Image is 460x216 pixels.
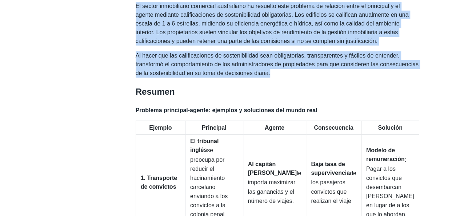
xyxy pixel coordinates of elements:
[136,52,419,76] font: Al hacer que las calificaciones de sostenibilidad sean obligatorias, transparentes y fáciles de e...
[311,170,356,204] font: de los pasajeros convictos que realizan el viaje
[265,125,284,131] font: Agente
[136,87,175,97] font: Resumen
[366,147,405,162] font: Modelo de remuneración
[136,3,409,44] font: El sector inmobiliario comercial australiano ha resuelto este problema de relación entre el princ...
[378,125,403,131] font: Solución
[190,138,219,153] font: El tribunal inglés
[314,125,353,131] font: Consecuencia
[311,161,350,176] font: Baja tasa de supervivencia
[141,175,177,190] font: 1. Transporte de convictos
[136,107,317,113] font: Problema principal-agente: ejemplos y soluciones del mundo real
[248,161,297,176] font: Al capitán [PERSON_NAME]
[202,125,227,131] font: Principal
[149,125,172,131] font: Ejemplo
